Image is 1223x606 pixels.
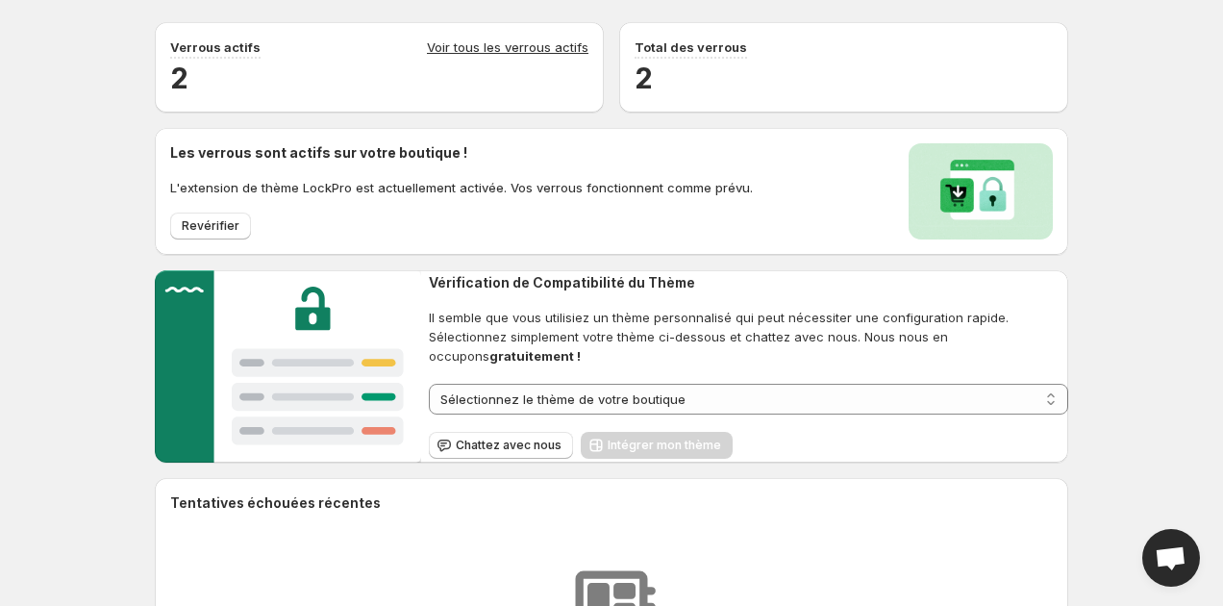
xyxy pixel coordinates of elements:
h2: Tentatives échouées récentes [170,493,381,513]
p: L'extension de thème LockPro est actuellement activée. Vos verrous fonctionnent comme prévu. [170,178,753,197]
button: Revérifier [170,213,251,240]
span: Il semble que vous utilisiez un thème personnalisé qui peut nécessiter une configuration rapide. ... [429,308,1068,366]
div: Open chat [1142,529,1200,587]
p: Verrous actifs [170,38,261,57]
strong: gratuitement ! [489,348,581,364]
span: Revérifier [182,218,239,234]
button: Chattez avec nous [429,432,573,459]
img: Customer support [155,270,421,463]
span: Chattez avec nous [456,438,562,453]
h2: 2 [635,59,1053,97]
img: Locks activated [909,143,1053,240]
a: Voir tous les verrous actifs [427,38,588,59]
h2: Vérification de Compatibilité du Thème [429,273,1068,292]
p: Total des verrous [635,38,747,57]
h2: 2 [170,59,588,97]
h2: Les verrous sont actifs sur votre boutique ! [170,143,753,163]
